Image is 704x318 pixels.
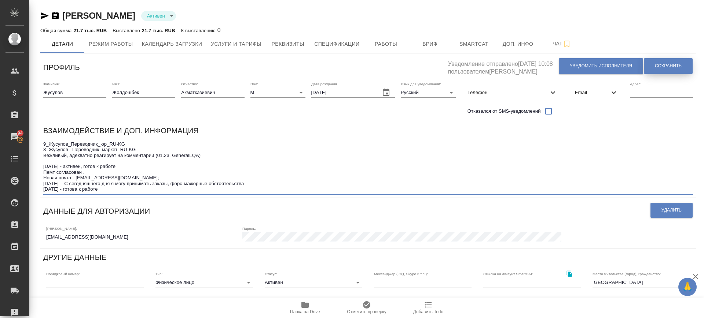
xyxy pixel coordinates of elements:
p: К выставлению [181,28,217,33]
div: М [250,87,305,98]
span: Сохранить [655,63,682,69]
label: Дата рождения [311,82,337,86]
span: Добавить Todo [413,309,443,314]
label: Место жительства (город), гражданство: [593,272,661,276]
span: Телефон [467,89,549,96]
label: Мессенджер (ICQ, Skype и т.п.): [374,272,428,276]
div: Русский [401,87,456,98]
button: 🙏 [678,278,697,296]
div: Активен [141,11,176,21]
label: Имя: [112,82,120,86]
h6: Взаимодействие и доп. информация [43,125,199,136]
button: Уведомить исполнителя [559,58,643,74]
span: Реквизиты [270,40,305,49]
span: 🙏 [681,279,694,295]
label: Тип: [155,272,162,276]
span: Календарь загрузки [142,40,202,49]
button: Добавить Todo [397,298,459,318]
span: Удалить [661,207,682,213]
button: Скопировать ссылку [562,266,577,281]
button: Отметить проверку [336,298,397,318]
label: Ссылка на аккаунт SmartCAT: [483,272,533,276]
span: Отметить проверку [347,309,386,314]
h6: Данные для авторизации [43,205,150,217]
span: Чат [544,39,580,48]
div: Email [569,85,624,101]
p: 21.7 тыс. RUB [73,28,107,33]
button: Активен [145,13,167,19]
p: 21.7 тыс. RUB [142,28,175,33]
label: [PERSON_NAME]: [46,227,77,230]
div: Физическое лицо [155,277,253,288]
span: Режим работы [89,40,133,49]
label: Язык для уведомлений: [401,82,441,86]
h5: Уведомление отправлено [DATE] 10:08 пользователем [PERSON_NAME] [448,56,558,76]
h6: Другие данные [43,251,106,263]
p: Выставлено [113,28,142,33]
label: Статус: [265,272,277,276]
div: Активен [265,277,362,288]
button: Сохранить [644,58,693,74]
span: Работы [368,40,404,49]
label: Адрес: [630,82,641,86]
a: [PERSON_NAME] [62,11,135,20]
a: 94 [2,128,27,146]
span: Бриф [412,40,448,49]
button: Удалить [650,203,693,218]
label: Отчество: [181,82,198,86]
div: 0 [181,26,221,35]
span: Доп. инфо [500,40,536,49]
button: Скопировать ссылку для ЯМессенджера [40,11,49,20]
span: Детали [45,40,80,49]
label: Пол: [250,82,258,86]
button: Скопировать ссылку [51,11,60,20]
span: Smartcat [456,40,492,49]
span: Email [575,89,609,96]
svg: Подписаться [562,40,571,48]
span: Уведомить исполнителя [570,63,632,69]
span: Услуги и тарифы [211,40,261,49]
div: Телефон [462,85,563,101]
span: Папка на Drive [290,309,320,314]
label: Порядковый номер: [46,272,80,276]
span: Отказался от SMS-уведомлений [467,108,541,115]
button: Папка на Drive [274,298,336,318]
p: Общая сумма [40,28,73,33]
label: Фамилия: [43,82,60,86]
span: Спецификации [314,40,359,49]
textarea: 9_Жусупов_Переводчик_юр_RU-KG 8_Жусупов_ Переводчик_маркет_RU-KG Вежливый, адекватно реагирует на... [43,141,693,192]
label: Пароль: [242,227,256,230]
h6: Профиль [43,61,80,73]
span: 94 [13,130,27,137]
